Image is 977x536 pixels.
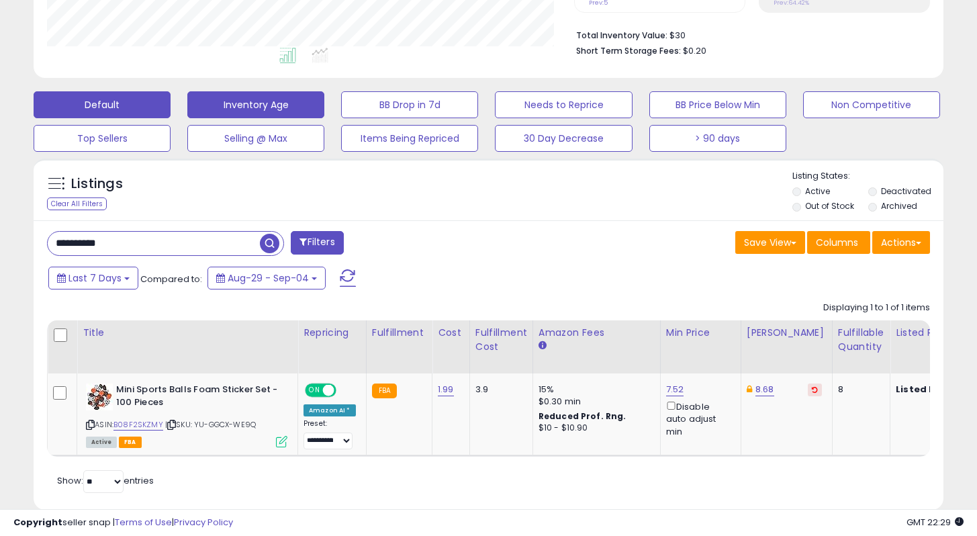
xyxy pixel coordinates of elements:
button: BB Drop in 7d [341,91,478,118]
div: Cost [438,326,464,340]
label: Archived [881,200,917,212]
label: Deactivated [881,185,931,197]
button: Non Competitive [803,91,940,118]
button: Inventory Age [187,91,324,118]
div: Amazon Fees [539,326,655,340]
span: Show: entries [57,474,154,487]
span: Compared to: [140,273,202,285]
strong: Copyright [13,516,62,529]
div: $0.30 min [539,396,650,408]
button: Filters [291,231,343,255]
span: All listings currently available for purchase on Amazon [86,437,117,448]
div: Preset: [304,419,356,449]
button: Items Being Repriced [341,125,478,152]
div: 8 [838,384,880,396]
div: Title [83,326,292,340]
a: Privacy Policy [174,516,233,529]
b: Total Inventory Value: [576,30,667,41]
button: 30 Day Decrease [495,125,632,152]
span: 2025-09-12 22:29 GMT [906,516,964,529]
div: seller snap | | [13,517,233,529]
span: Aug-29 - Sep-04 [228,271,309,285]
p: Listing States: [792,170,943,183]
span: | SKU: YU-GGCX-WE9Q [165,419,256,430]
small: FBA [372,384,397,398]
div: Repricing [304,326,361,340]
div: 3.9 [475,384,522,396]
button: Default [34,91,171,118]
div: ASIN: [86,384,287,446]
a: 8.68 [755,383,774,396]
a: Terms of Use [115,516,172,529]
div: [PERSON_NAME] [747,326,827,340]
button: Top Sellers [34,125,171,152]
div: Displaying 1 to 1 of 1 items [823,302,930,314]
button: Last 7 Days [48,267,138,289]
button: Aug-29 - Sep-04 [207,267,326,289]
b: Reduced Prof. Rng. [539,410,626,422]
button: Needs to Reprice [495,91,632,118]
a: 7.52 [666,383,684,396]
span: Columns [816,236,858,249]
button: Columns [807,231,870,254]
button: Actions [872,231,930,254]
span: $0.20 [683,44,706,57]
b: Listed Price: [896,383,957,396]
b: Short Term Storage Fees: [576,45,681,56]
div: Clear All Filters [47,197,107,210]
a: 1.99 [438,383,454,396]
div: Min Price [666,326,735,340]
span: OFF [334,385,356,396]
h5: Listings [71,175,123,193]
img: 51oOjtldDlL._SL40_.jpg [86,384,113,410]
div: $10 - $10.90 [539,422,650,434]
button: Save View [735,231,805,254]
label: Active [805,185,830,197]
button: > 90 days [649,125,786,152]
li: $30 [576,26,920,42]
span: ON [306,385,323,396]
a: B08F2SKZMY [113,419,163,431]
span: FBA [119,437,142,448]
b: Mini Sports Balls Foam Sticker Set - 100 Pieces [116,384,279,412]
div: 15% [539,384,650,396]
div: Disable auto adjust min [666,399,731,438]
button: Selling @ Max [187,125,324,152]
div: Amazon AI * [304,404,356,416]
button: BB Price Below Min [649,91,786,118]
label: Out of Stock [805,200,854,212]
span: Last 7 Days [68,271,122,285]
div: Fulfillment [372,326,426,340]
div: Fulfillment Cost [475,326,527,354]
div: Fulfillable Quantity [838,326,884,354]
small: Amazon Fees. [539,340,547,352]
